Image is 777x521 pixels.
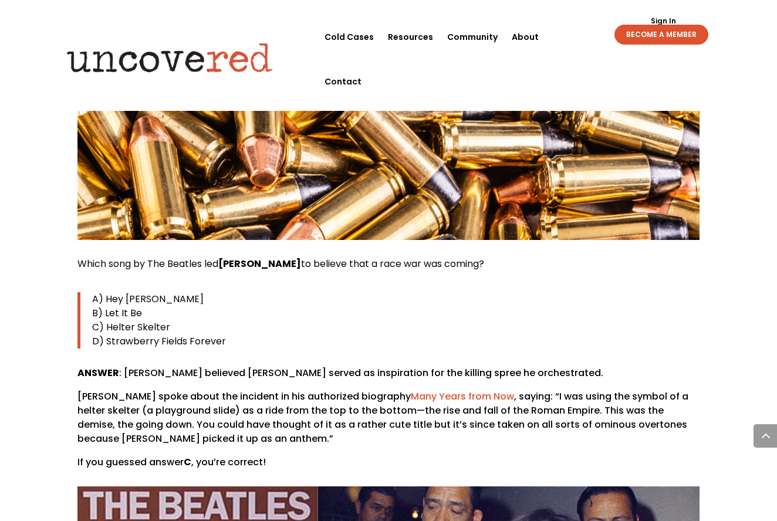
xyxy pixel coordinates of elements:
a: Cold Cases [325,15,374,59]
img: Bullets [77,99,699,240]
a: Sign In [644,18,683,25]
a: Resources [388,15,433,59]
a: Community [447,15,498,59]
span: A) Hey [PERSON_NAME] [92,292,204,306]
a: Many Years from Now [411,390,514,403]
span: B) Let It Be [92,306,142,320]
a: Contact [325,59,362,104]
strong: C [184,455,191,469]
p: : [PERSON_NAME] believed [PERSON_NAME] served as inspiration for the killing spree he orchestrated. [77,366,699,390]
p: [PERSON_NAME] spoke about the incident in his authorized biography , saying: “I was using the sym... [77,390,699,455]
span: C) Helter Skelter [92,320,170,334]
p: If you guessed answer , you’re correct! [77,455,699,469]
img: Uncovered logo [57,35,283,80]
span: D) Strawberry Fields Forever [92,334,226,348]
strong: [PERSON_NAME] [218,257,301,270]
a: BECOME A MEMBER [614,25,708,45]
strong: ANSWER [77,366,119,380]
span: Which song by The Beatles led to believe that a race war was coming? [77,257,484,270]
a: About [512,15,539,59]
